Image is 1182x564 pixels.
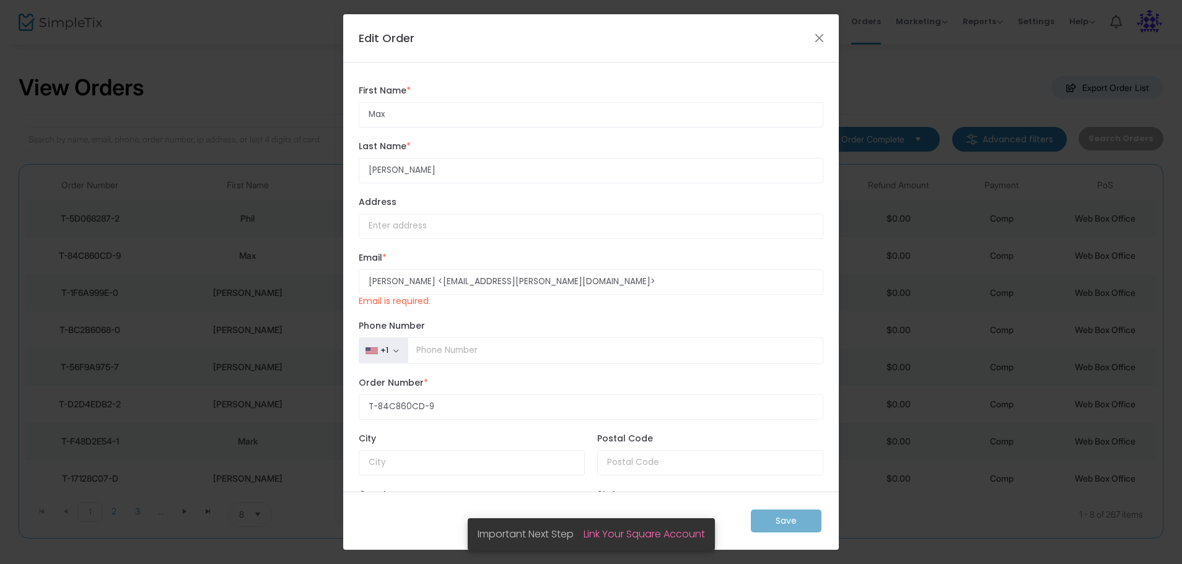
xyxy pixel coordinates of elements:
[359,450,585,475] input: City
[359,30,414,46] h4: Edit Order
[359,102,823,128] input: Enter first name
[359,84,823,97] label: First Name
[359,337,408,363] button: +1
[359,295,431,307] p: Email is required.
[359,394,823,420] input: Enter Order Number
[359,319,823,332] label: Phone Number
[584,527,705,541] a: Link Your Square Account
[597,432,823,445] label: Postal Code
[359,269,823,295] input: Enter email
[359,432,585,445] label: City
[359,140,823,153] label: Last Name
[597,488,823,501] label: State
[408,337,823,363] input: Phone Number
[359,158,823,183] input: Enter last name
[359,376,823,389] label: Order Number
[359,214,823,239] input: Enter address
[812,30,828,46] button: Close
[597,450,823,475] input: Postal Code
[359,251,823,264] label: Email
[478,527,584,541] span: Important Next Step
[380,345,388,355] div: +1
[359,196,823,209] label: Address
[359,488,585,501] label: Country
